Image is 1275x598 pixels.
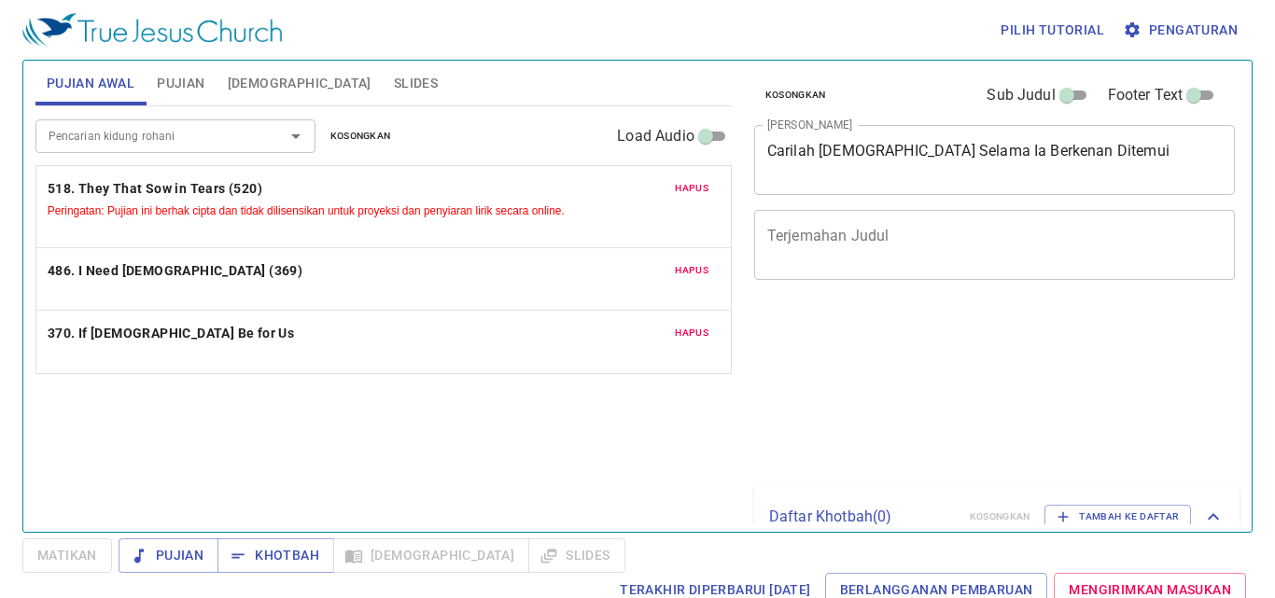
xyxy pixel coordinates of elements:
span: Slides [394,72,438,95]
button: Hapus [664,259,720,282]
button: Pengaturan [1119,13,1245,48]
button: Hapus [664,177,720,200]
iframe: from-child [747,299,1142,479]
span: Tambah ke Daftar [1057,508,1179,525]
button: 370. If [DEMOGRAPHIC_DATA] Be for Us [48,322,298,345]
span: Footer Text [1108,84,1184,106]
span: Hapus [675,180,708,197]
b: 370. If [DEMOGRAPHIC_DATA] Be for Us [48,322,294,345]
button: Pujian [119,538,218,573]
button: 518. They That Sow in Tears (520) [48,177,266,201]
button: 486. I Need [DEMOGRAPHIC_DATA] (369) [48,259,306,283]
b: 486. I Need [DEMOGRAPHIC_DATA] (369) [48,259,302,283]
span: Kosongkan [765,87,826,104]
span: Load Audio [617,125,694,147]
small: Peringatan: Pujian ini berhak cipta dan tidak dilisensikan untuk proyeksi dan penyiaran lirik sec... [48,204,565,217]
img: True Jesus Church [22,13,282,47]
textarea: Carilah [DEMOGRAPHIC_DATA] Selama Ia Berkenan Ditemui [767,142,1223,177]
span: Pujian [157,72,204,95]
span: Khotbah [232,544,319,567]
span: Sub Judul [987,84,1055,106]
p: Daftar Khotbah ( 0 ) [769,506,955,528]
span: Pilih tutorial [1001,19,1104,42]
button: Open [283,123,309,149]
button: Pilih tutorial [993,13,1112,48]
button: Tambah ke Daftar [1044,505,1191,529]
span: Kosongkan [330,128,391,145]
span: Pujian Awal [47,72,134,95]
span: [DEMOGRAPHIC_DATA] [228,72,371,95]
b: 518. They That Sow in Tears (520) [48,177,262,201]
button: Khotbah [217,538,334,573]
button: Hapus [664,322,720,344]
button: Kosongkan [754,84,837,106]
div: Daftar Khotbah(0)KosongkanTambah ke Daftar [754,486,1240,548]
span: Hapus [675,262,708,279]
button: Kosongkan [319,125,402,147]
span: Hapus [675,325,708,341]
span: Pengaturan [1127,19,1238,42]
span: Pujian [133,544,203,567]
